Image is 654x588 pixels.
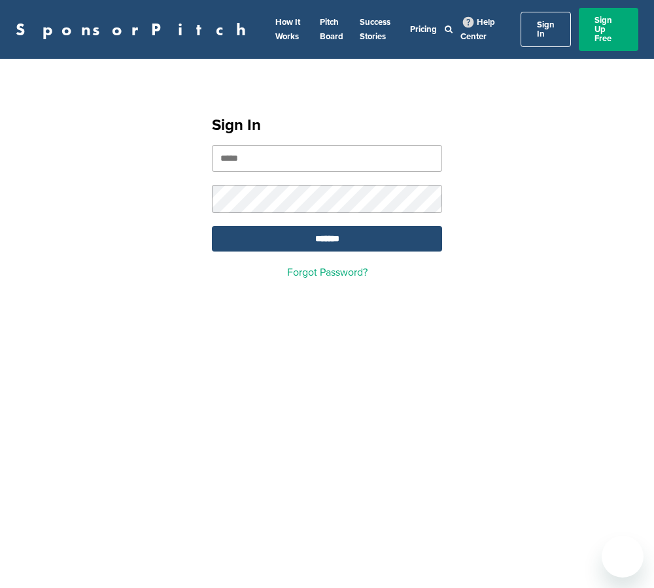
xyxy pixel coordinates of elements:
a: Forgot Password? [287,266,368,279]
a: Sign In [521,12,571,47]
a: Success Stories [360,17,390,42]
a: Pricing [410,24,437,35]
a: SponsorPitch [16,21,254,38]
a: Sign Up Free [579,8,638,51]
a: Pitch Board [320,17,343,42]
iframe: Button to launch messaging window [602,536,644,578]
a: Help Center [460,14,495,44]
h1: Sign In [212,114,442,137]
a: How It Works [275,17,300,42]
